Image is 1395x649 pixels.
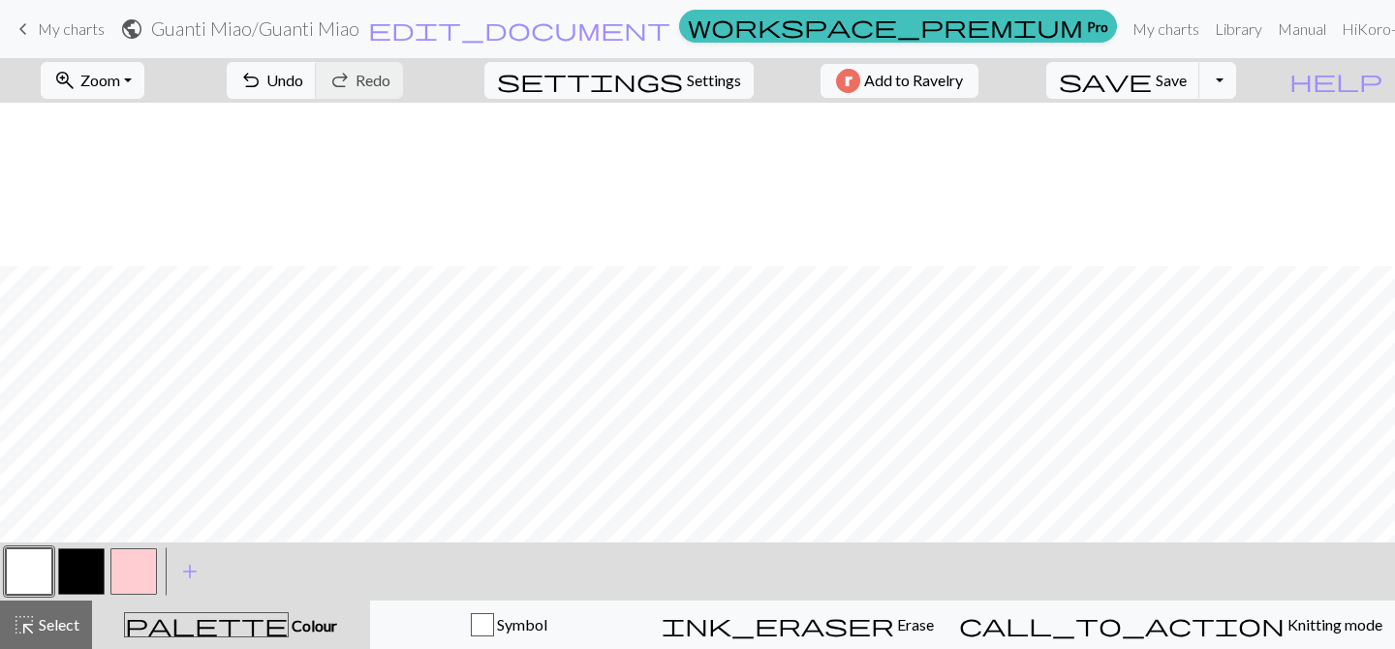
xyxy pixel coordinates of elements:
button: SettingsSettings [484,62,754,99]
span: Symbol [494,615,547,634]
span: edit_document [368,15,670,43]
a: Manual [1270,10,1334,48]
button: Add to Ravelry [821,64,978,98]
span: keyboard_arrow_left [12,15,35,43]
a: My charts [12,13,105,46]
span: Zoom [80,71,120,89]
span: palette [125,611,288,638]
span: call_to_action [959,611,1285,638]
button: Knitting mode [946,601,1395,649]
span: Save [1156,71,1187,89]
span: Select [36,615,79,634]
span: settings [497,67,683,94]
button: Zoom [41,62,144,99]
span: public [120,15,143,43]
a: Pro [679,10,1117,43]
h2: Guanti Miao / Guanti Miao [151,17,359,40]
span: save [1059,67,1152,94]
span: workspace_premium [688,13,1083,40]
button: Symbol [370,601,649,649]
button: Undo [227,62,317,99]
span: Undo [266,71,303,89]
span: Settings [687,69,741,92]
a: My charts [1125,10,1207,48]
span: zoom_in [53,67,77,94]
a: Library [1207,10,1270,48]
button: Save [1046,62,1200,99]
span: Add to Ravelry [864,69,963,93]
i: Settings [497,69,683,92]
img: Ravelry [836,69,860,93]
span: help [1289,67,1382,94]
button: Erase [649,601,946,649]
button: Colour [92,601,370,649]
span: Colour [289,616,337,634]
span: Erase [894,615,934,634]
span: undo [239,67,263,94]
span: Knitting mode [1285,615,1382,634]
span: ink_eraser [662,611,894,638]
span: highlight_alt [13,611,36,638]
span: My charts [38,19,105,38]
span: add [178,558,201,585]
